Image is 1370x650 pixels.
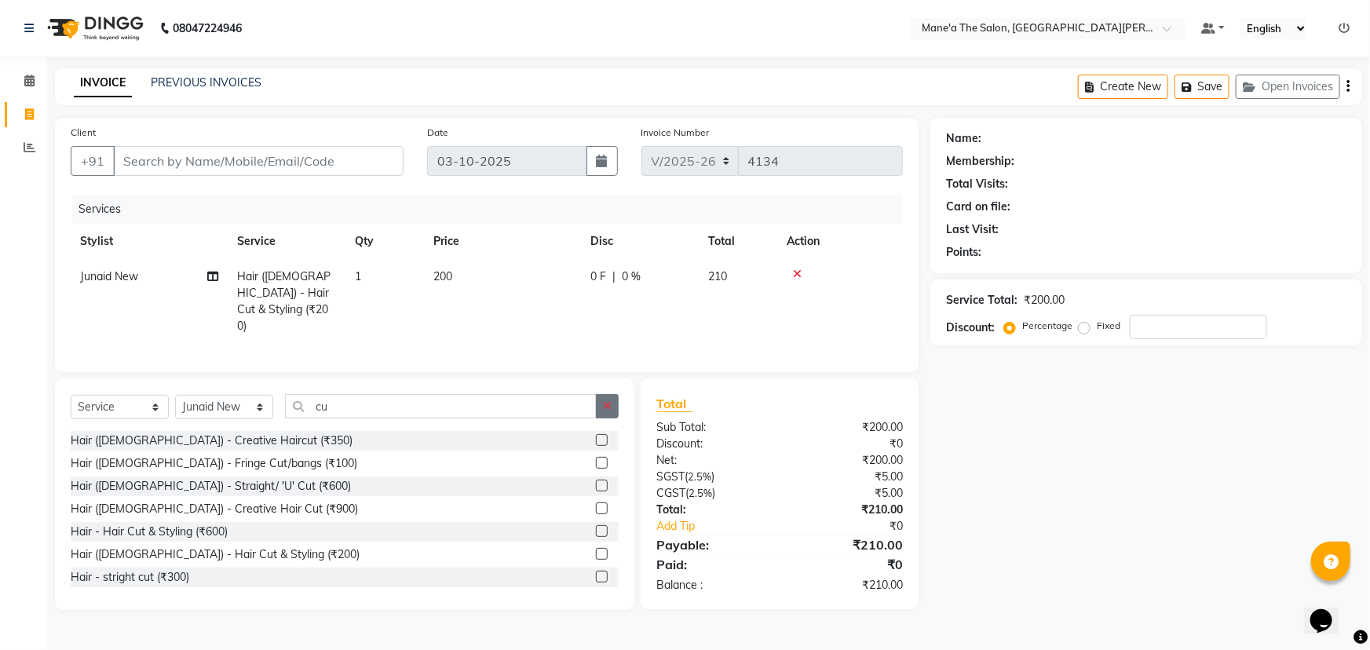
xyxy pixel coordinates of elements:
th: Total [699,224,777,259]
div: ₹0 [780,555,915,574]
label: Invoice Number [641,126,710,140]
div: Points: [946,244,981,261]
div: ( ) [645,485,780,502]
img: logo [40,6,148,50]
div: Discount: [645,436,780,452]
th: Qty [345,224,424,259]
div: Last Visit: [946,221,999,238]
div: Total: [645,502,780,518]
div: Membership: [946,153,1014,170]
div: Payable: [645,535,780,554]
a: Add Tip [645,518,802,535]
div: ₹200.00 [780,419,915,436]
div: Service Total: [946,292,1017,309]
div: ( ) [645,469,780,485]
div: Hair ([DEMOGRAPHIC_DATA]) - Hair Cut & Styling (₹200) [71,546,360,563]
div: Hair ([DEMOGRAPHIC_DATA]) - Creative Haircut (₹350) [71,433,353,449]
input: Search by Name/Mobile/Email/Code [113,146,404,176]
div: ₹200.00 [780,452,915,469]
th: Disc [581,224,699,259]
iframe: chat widget [1304,587,1354,634]
span: 2.5% [688,470,711,483]
div: Net: [645,452,780,469]
div: Name: [946,130,981,147]
button: Create New [1078,75,1168,99]
th: Action [777,224,903,259]
div: Hair ([DEMOGRAPHIC_DATA]) - Creative Hair Cut (₹900) [71,501,358,517]
a: INVOICE [74,69,132,97]
div: Hair ([DEMOGRAPHIC_DATA]) - Fringe Cut/bangs (₹100) [71,455,357,472]
div: ₹5.00 [780,469,915,485]
th: Service [228,224,345,259]
div: Balance : [645,577,780,593]
span: 200 [433,269,452,283]
span: 2.5% [689,487,712,499]
span: SGST [656,469,685,484]
div: Hair - Hair Cut & Styling (₹600) [71,524,228,540]
label: Percentage [1022,319,1072,333]
div: ₹0 [802,518,915,535]
div: Hair ([DEMOGRAPHIC_DATA]) - Straight/ 'U' Cut (₹600) [71,478,351,495]
div: Discount: [946,320,995,336]
b: 08047224946 [173,6,242,50]
div: Total Visits: [946,176,1008,192]
span: Junaid New [80,269,138,283]
label: Fixed [1097,319,1120,333]
div: Paid: [645,555,780,574]
span: 1 [355,269,361,283]
div: Card on file: [946,199,1010,215]
button: Open Invoices [1236,75,1340,99]
span: | [612,268,616,285]
span: CGST [656,486,685,500]
div: ₹200.00 [1024,292,1065,309]
span: 0 % [622,268,641,285]
span: Total [656,396,692,412]
button: +91 [71,146,115,176]
div: Sub Total: [645,419,780,436]
div: Hair - stright cut (₹300) [71,569,189,586]
label: Client [71,126,96,140]
input: Search or Scan [285,394,597,418]
div: ₹5.00 [780,485,915,502]
span: 0 F [590,268,606,285]
th: Stylist [71,224,228,259]
a: PREVIOUS INVOICES [151,75,261,89]
div: ₹0 [780,436,915,452]
div: ₹210.00 [780,577,915,593]
div: ₹210.00 [780,502,915,518]
button: Save [1175,75,1229,99]
span: 210 [708,269,727,283]
div: ₹210.00 [780,535,915,554]
span: Hair ([DEMOGRAPHIC_DATA]) - Hair Cut & Styling (₹200) [237,269,331,333]
th: Price [424,224,581,259]
label: Date [427,126,448,140]
div: Services [72,195,915,224]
